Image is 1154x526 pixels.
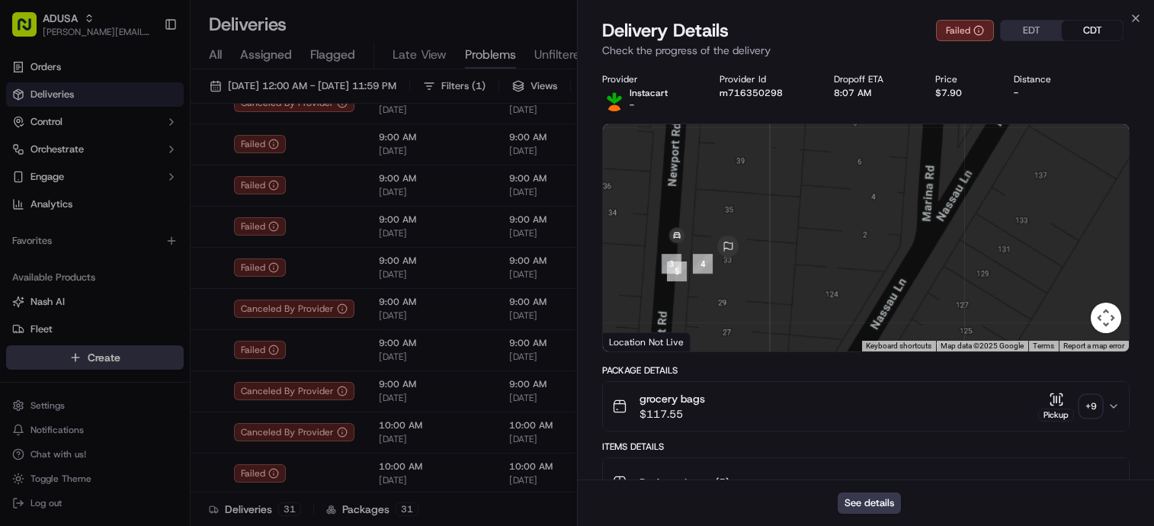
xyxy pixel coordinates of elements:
img: Google [607,332,657,351]
p: Check the progress of the delivery [602,43,1130,58]
button: m716350298 [720,87,783,99]
div: - [1014,87,1079,99]
span: Package Items ( 5 ) [640,475,729,490]
span: Delivery Details [602,18,729,43]
a: Report a map error [1063,342,1124,350]
div: Price [935,73,989,85]
button: grocery bags$117.55Pickup+9 [603,382,1129,431]
div: 💻 [129,342,141,354]
div: 4 [693,254,713,274]
span: - [630,99,634,111]
img: 9188753566659_6852d8bf1fb38e338040_72.png [32,146,59,173]
span: [DATE] [135,277,166,290]
button: Pickup [1038,392,1074,422]
div: We're available if you need us! [69,161,210,173]
img: 1736555255976-a54dd68f-1ca7-489b-9aae-adbdc363a1c4 [30,237,43,249]
div: 3 [662,254,681,274]
img: Wisdom Oko [15,222,40,252]
span: [PERSON_NAME] [47,277,123,290]
span: Pylon [152,378,184,390]
div: Provider [602,73,695,85]
button: EDT [1001,21,1062,40]
span: Map data ©2025 Google [941,342,1024,350]
button: CDT [1062,21,1123,40]
button: Map camera controls [1091,303,1121,333]
span: • [165,236,171,249]
div: Location Not Live [603,332,691,351]
a: Terms (opens in new tab) [1033,342,1054,350]
span: [DATE] [174,236,205,249]
span: Wisdom [PERSON_NAME] [47,236,162,249]
span: grocery bags [640,391,705,406]
button: See all [236,195,277,213]
button: Pickup+9 [1038,392,1101,422]
button: Package Items (5) [603,458,1129,507]
div: Dropoff ETA [834,73,911,85]
img: profile_instacart_ahold_partner.png [602,87,627,111]
img: Nash [15,15,46,46]
div: Distance [1014,73,1079,85]
div: $7.90 [935,87,989,99]
img: 1736555255976-a54dd68f-1ca7-489b-9aae-adbdc363a1c4 [30,278,43,290]
img: 1736555255976-a54dd68f-1ca7-489b-9aae-adbdc363a1c4 [15,146,43,173]
div: + 9 [1080,396,1101,417]
div: Package Details [602,364,1130,377]
div: Items Details [602,441,1130,453]
button: Start new chat [259,150,277,168]
a: 📗Knowledge Base [9,335,123,362]
div: Start new chat [69,146,250,161]
div: 8:07 AM [834,87,911,99]
span: $117.55 [640,406,705,422]
button: Failed [936,20,994,41]
a: Powered byPylon [107,377,184,390]
div: Provider Id [720,73,810,85]
button: See details [838,492,901,514]
div: 📗 [15,342,27,354]
p: Welcome 👋 [15,61,277,85]
div: Past conversations [15,198,102,210]
span: API Documentation [144,341,245,356]
span: • [127,277,132,290]
p: Instacart [630,87,668,99]
a: Open this area in Google Maps (opens a new window) [607,332,657,351]
a: 💻API Documentation [123,335,251,362]
span: Knowledge Base [30,341,117,356]
img: Matthew Saporito [15,263,40,287]
input: Got a question? Start typing here... [40,98,274,114]
div: Pickup [1038,409,1074,422]
button: Keyboard shortcuts [866,341,931,351]
div: 5 [667,261,687,281]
